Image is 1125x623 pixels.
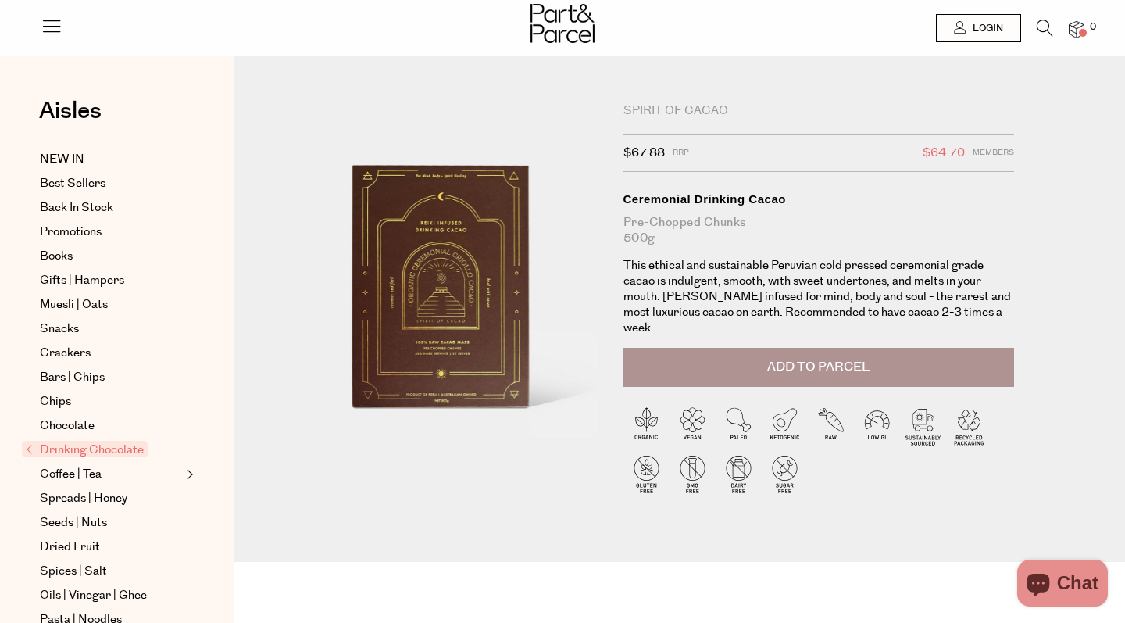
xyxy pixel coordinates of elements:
a: Dried Fruit [40,538,182,557]
span: Dried Fruit [40,538,100,557]
img: P_P-ICONS-Live_Bec_V11_Low_Gi.svg [854,403,900,449]
a: Best Sellers [40,174,182,193]
a: Bars | Chips [40,368,182,387]
span: Aisles [39,94,102,128]
span: Add to Parcel [767,358,870,376]
a: Chocolate [40,417,182,435]
div: Spirit of Cacao [623,103,1014,119]
span: $64.70 [923,143,965,163]
img: P_P-ICONS-Live_Bec_V11_Gluten_Free.svg [623,451,670,497]
a: NEW IN [40,150,182,169]
span: $67.88 [623,143,665,163]
a: Crackers [40,344,182,363]
a: Seeds | Nuts [40,514,182,532]
p: This ethical and sustainable Peruvian cold pressed ceremonial grade cacao is indulgent, smooth, w... [623,258,1014,336]
span: Snacks [40,320,79,338]
div: Ceremonial Drinking Cacao [623,192,1014,207]
inbox-online-store-chat: Shopify online store chat [1012,560,1112,610]
span: Login [969,22,1003,35]
a: Chips [40,392,182,411]
span: Seeds | Nuts [40,514,107,532]
img: Part&Parcel [530,4,595,43]
a: Coffee | Tea [40,465,182,484]
a: Muesli | Oats [40,295,182,314]
a: Snacks [40,320,182,338]
img: P_P-ICONS-Live_Bec_V11_Vegan.svg [670,403,716,449]
span: NEW IN [40,150,84,169]
img: Ceremonial Drinking Cacao [281,103,600,479]
span: Back In Stock [40,199,113,217]
img: P_P-ICONS-Live_Bec_V11_Raw.svg [808,403,854,449]
a: Promotions [40,223,182,242]
a: Gifts | Hampers [40,271,182,290]
a: Spices | Salt [40,562,182,581]
span: RRP [673,143,689,163]
img: P_P-ICONS-Live_Bec_V11_Paleo.svg [716,403,762,449]
span: Gifts | Hampers [40,271,124,290]
a: Aisles [39,99,102,138]
button: Add to Parcel [623,348,1014,387]
a: 0 [1069,21,1084,38]
span: Crackers [40,344,91,363]
img: P_P-ICONS-Live_Bec_V11_Dairy_Free.svg [716,451,762,497]
span: Books [40,247,73,266]
span: Drinking Chocolate [22,441,148,457]
a: Books [40,247,182,266]
span: Members [973,143,1014,163]
span: Oils | Vinegar | Ghee [40,586,147,605]
img: P_P-ICONS-Live_Bec_V11_Sugar_Free.svg [762,451,808,497]
button: Expand/Collapse Coffee | Tea [183,465,194,484]
span: Muesli | Oats [40,295,108,314]
a: Login [936,14,1021,42]
span: Coffee | Tea [40,465,102,484]
img: P_P-ICONS-Live_Bec_V11_Organic.svg [623,403,670,449]
img: P_P-ICONS-Live_Bec_V11_Sustainable_Sourced.svg [900,403,946,449]
span: Chips [40,392,71,411]
a: Back In Stock [40,199,182,217]
div: Pre-Chopped Chunks 500g [623,215,1014,246]
img: P_P-ICONS-Live_Bec_V11_GMO_Free.svg [670,451,716,497]
span: Promotions [40,223,102,242]
span: Bars | Chips [40,368,105,387]
span: Chocolate [40,417,95,435]
span: 0 [1086,20,1100,34]
img: P_P-ICONS-Live_Bec_V11_Ketogenic.svg [762,403,808,449]
img: P_P-ICONS-Live_Bec_V11_Recycle_Packaging.svg [946,403,992,449]
span: Best Sellers [40,174,105,193]
a: Spreads | Honey [40,489,182,508]
a: Oils | Vinegar | Ghee [40,586,182,605]
a: Drinking Chocolate [26,441,182,460]
span: Spices | Salt [40,562,107,581]
span: Spreads | Honey [40,489,127,508]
